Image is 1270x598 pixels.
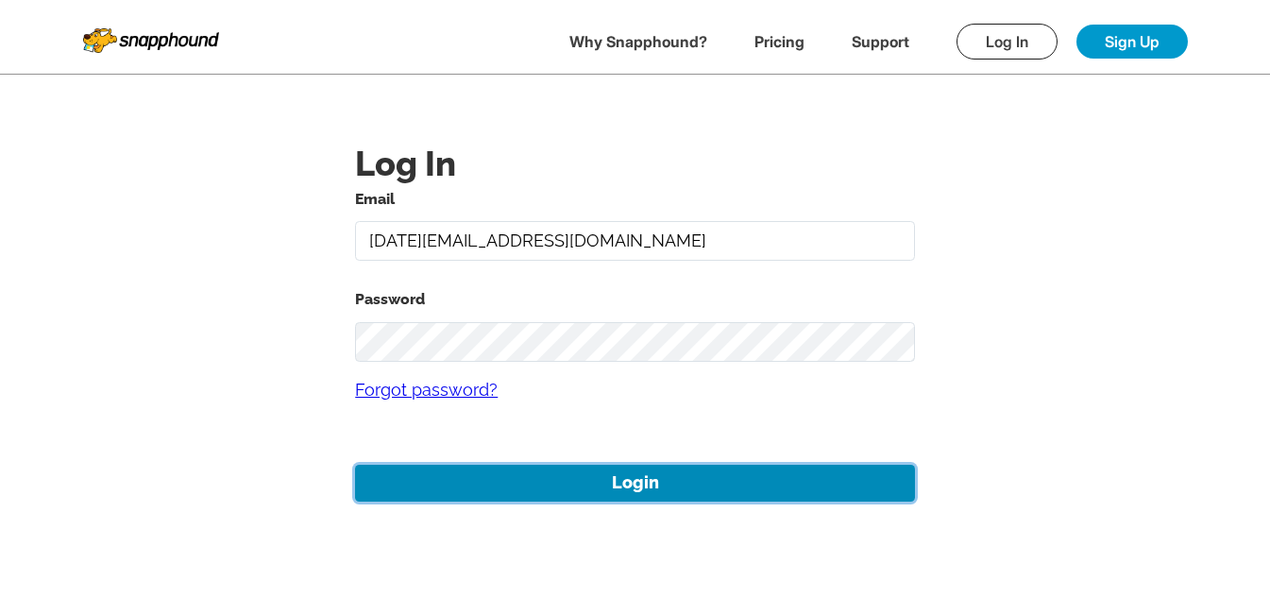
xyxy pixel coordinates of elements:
[569,32,707,51] a: Why Snapphound?
[1076,25,1188,59] a: Sign Up
[355,186,915,213] label: Email
[754,32,804,51] a: Pricing
[355,465,915,502] button: Login
[355,141,915,186] h1: Log In
[852,32,909,51] a: Support
[957,24,1058,60] a: Log In
[355,286,915,313] label: Password
[83,21,219,53] img: Snapphound Logo
[355,362,915,418] a: Forgot password?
